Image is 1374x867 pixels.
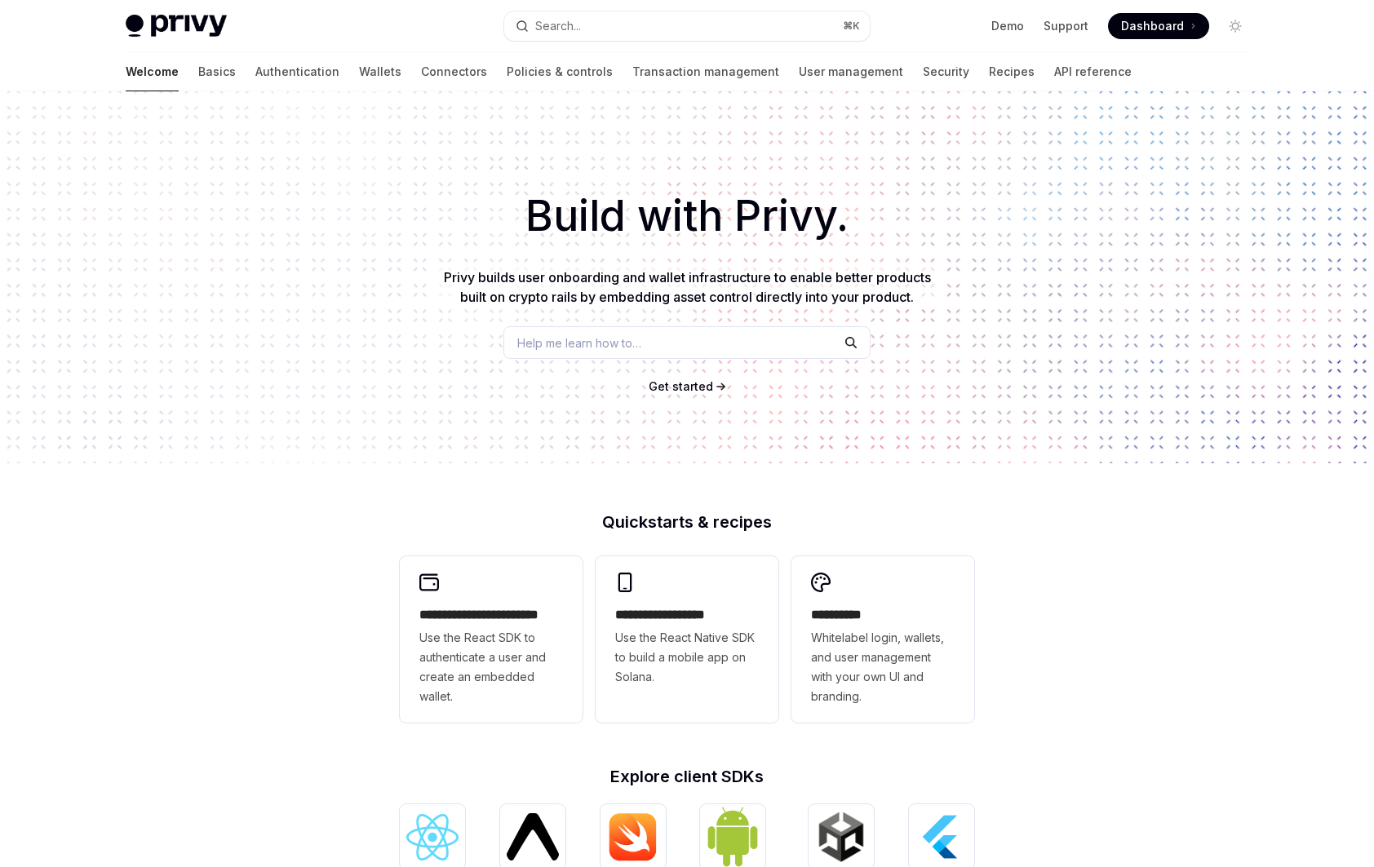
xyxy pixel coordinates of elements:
[923,52,969,91] a: Security
[400,768,974,785] h2: Explore client SDKs
[400,514,974,530] h2: Quickstarts & recipes
[843,20,860,33] span: ⌘ K
[1121,18,1184,34] span: Dashboard
[126,15,227,38] img: light logo
[1222,13,1248,39] button: Toggle dark mode
[1054,52,1132,91] a: API reference
[444,269,931,305] span: Privy builds user onboarding and wallet infrastructure to enable better products built on crypto ...
[707,806,759,867] img: Android (Kotlin)
[507,813,559,860] img: React Native
[649,378,713,395] a: Get started
[535,16,581,36] div: Search...
[615,628,759,687] span: Use the React Native SDK to build a mobile app on Solana.
[815,811,867,863] img: Unity
[915,811,968,863] img: Flutter
[198,52,236,91] a: Basics
[989,52,1035,91] a: Recipes
[126,52,179,91] a: Welcome
[632,52,779,91] a: Transaction management
[596,556,778,723] a: **** **** **** ***Use the React Native SDK to build a mobile app on Solana.
[507,52,613,91] a: Policies & controls
[26,184,1348,248] h1: Build with Privy.
[406,814,459,860] img: React
[255,52,339,91] a: Authentication
[517,334,641,352] span: Help me learn how to…
[799,52,903,91] a: User management
[791,556,974,723] a: **** *****Whitelabel login, wallets, and user management with your own UI and branding.
[1108,13,1209,39] a: Dashboard
[504,11,870,41] button: Open search
[649,379,713,393] span: Get started
[1044,18,1088,34] a: Support
[421,52,487,91] a: Connectors
[811,628,955,706] span: Whitelabel login, wallets, and user management with your own UI and branding.
[607,812,659,861] img: iOS (Swift)
[419,628,563,706] span: Use the React SDK to authenticate a user and create an embedded wallet.
[991,18,1024,34] a: Demo
[359,52,401,91] a: Wallets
